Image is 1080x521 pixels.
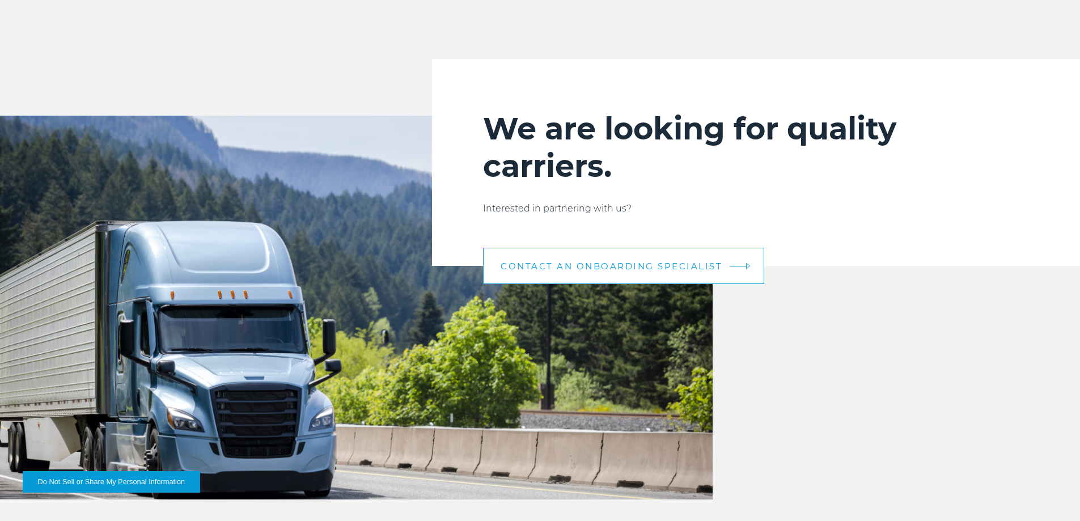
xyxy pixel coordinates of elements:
h2: We are looking for quality carriers. [483,110,1029,185]
a: CONTACT AN ONBOARDING SPECIALIST arrow arrow [483,248,764,284]
p: Interested in partnering with us? [483,202,1029,215]
span: CONTACT AN ONBOARDING SPECIALIST [501,262,722,270]
img: arrow [746,263,751,269]
button: Do Not Sell or Share My Personal Information [23,471,200,493]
